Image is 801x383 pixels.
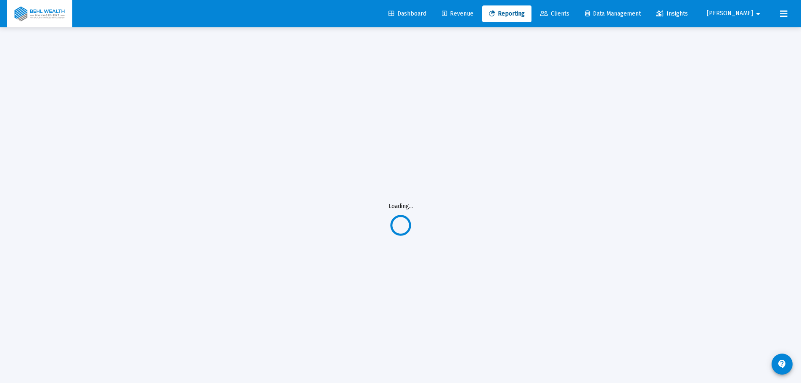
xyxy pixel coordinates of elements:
[585,10,641,17] span: Data Management
[489,10,525,17] span: Reporting
[578,5,648,22] a: Data Management
[650,5,695,22] a: Insights
[540,10,569,17] span: Clients
[382,5,433,22] a: Dashboard
[534,5,576,22] a: Clients
[389,10,426,17] span: Dashboard
[707,10,753,17] span: [PERSON_NAME]
[697,5,773,22] button: [PERSON_NAME]
[777,359,787,369] mat-icon: contact_support
[13,5,66,22] img: Dashboard
[656,10,688,17] span: Insights
[442,10,473,17] span: Revenue
[753,5,763,22] mat-icon: arrow_drop_down
[435,5,480,22] a: Revenue
[482,5,531,22] a: Reporting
